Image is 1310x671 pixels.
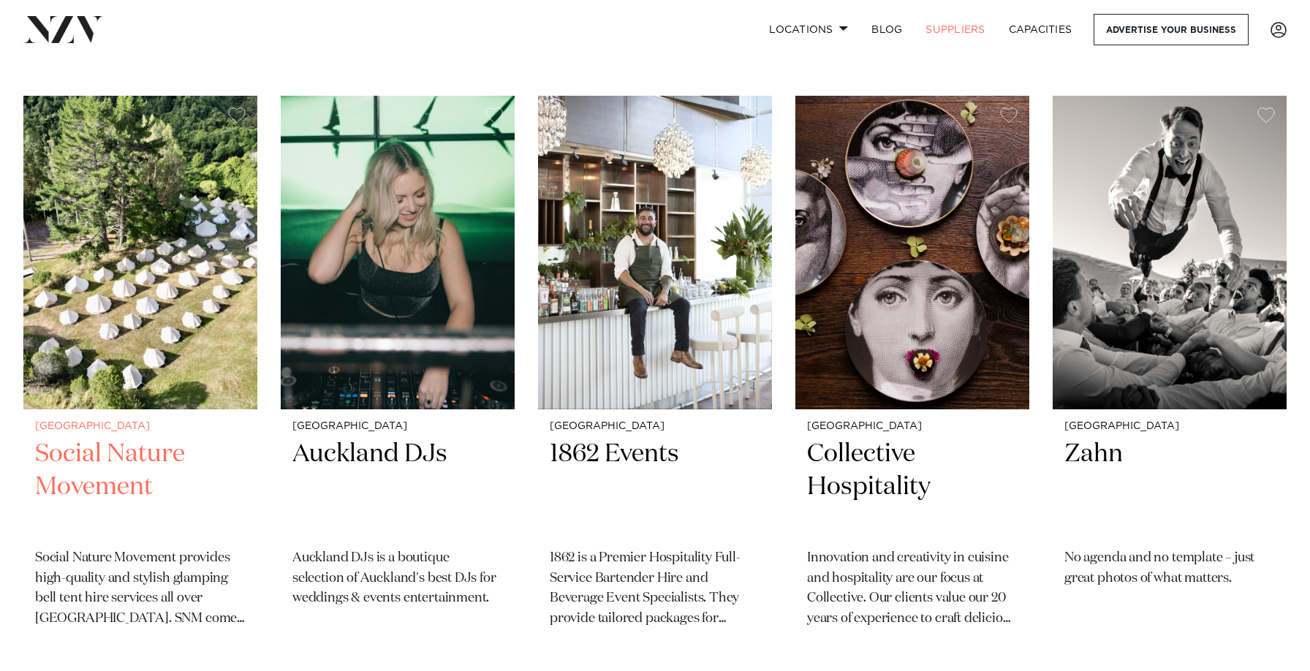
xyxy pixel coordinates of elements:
img: nzv-logo.png [23,16,103,42]
h2: Social Nature Movement [35,438,246,537]
a: [GEOGRAPHIC_DATA] 1862 Events 1862 is a Premier Hospitality Full-Service Bartender Hire and Bever... [538,96,772,659]
small: [GEOGRAPHIC_DATA] [35,421,246,432]
a: [GEOGRAPHIC_DATA] Auckland DJs Auckland DJs is a boutique selection of Auckland's best DJs for we... [281,96,515,659]
h2: Collective Hospitality [807,438,1018,537]
a: [GEOGRAPHIC_DATA] Collective Hospitality Innovation and creativity in cuisine and hospitality are... [795,96,1029,659]
p: 1862 is a Premier Hospitality Full-Service Bartender Hire and Beverage Event Specialists. They pr... [550,548,760,630]
a: SUPPLIERS [914,14,996,45]
a: [GEOGRAPHIC_DATA] Zahn No agenda and no template – just great photos of what matters. [1053,96,1287,659]
p: Auckland DJs is a boutique selection of Auckland's best DJs for weddings & events entertainment. [292,548,503,610]
p: No agenda and no template – just great photos of what matters. [1064,548,1275,589]
small: [GEOGRAPHIC_DATA] [292,421,503,432]
a: Capacities [997,14,1084,45]
a: Advertise your business [1094,14,1249,45]
a: [GEOGRAPHIC_DATA] Social Nature Movement Social Nature Movement provides high-quality and stylish... [23,96,257,659]
p: Innovation and creativity in cuisine and hospitality are our focus at Collective. Our clients val... [807,548,1018,630]
p: Social Nature Movement provides high-quality and stylish glamping bell tent hire services all ove... [35,548,246,630]
a: Locations [757,14,860,45]
a: BLOG [860,14,914,45]
h2: Zahn [1064,438,1275,537]
h2: Auckland DJs [292,438,503,537]
h2: 1862 Events [550,438,760,537]
small: [GEOGRAPHIC_DATA] [807,421,1018,432]
small: [GEOGRAPHIC_DATA] [1064,421,1275,432]
small: [GEOGRAPHIC_DATA] [550,421,760,432]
